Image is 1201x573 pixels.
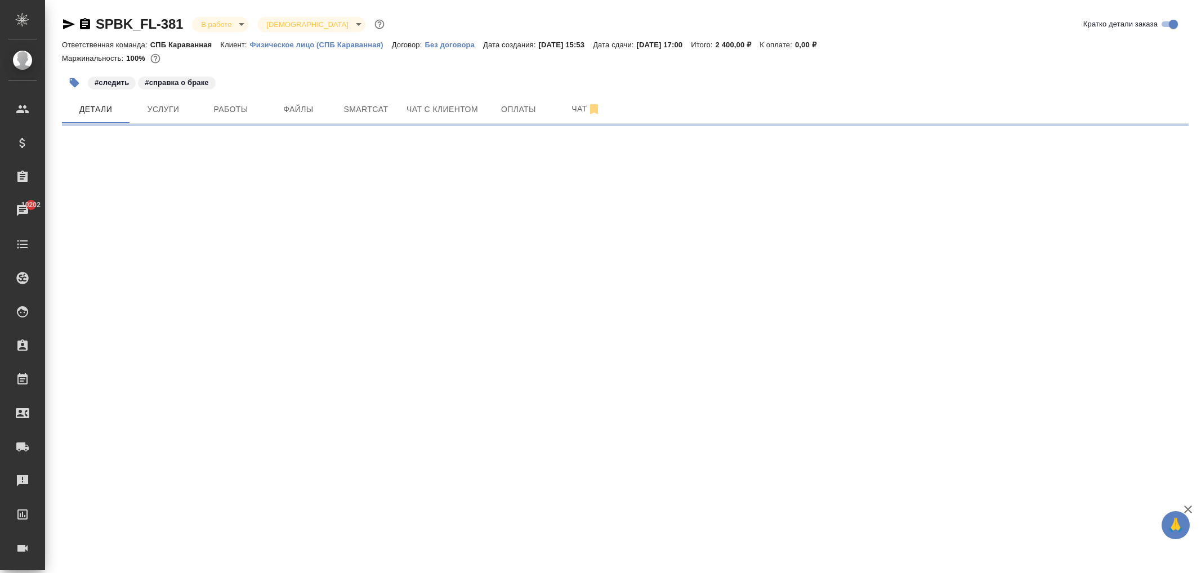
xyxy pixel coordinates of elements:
[1162,511,1190,539] button: 🙏
[145,77,208,88] p: #справка о браке
[15,199,47,211] span: 10202
[372,17,387,32] button: Доп статусы указывают на важность/срочность заказа
[691,41,715,49] p: Итого:
[492,102,546,117] span: Оплаты
[62,17,75,31] button: Скопировать ссылку для ЯМессенджера
[148,51,163,66] button: 0.77 RUB;
[425,41,483,49] p: Без договора
[204,102,258,117] span: Работы
[593,41,636,49] p: Дата сдачи:
[250,41,392,49] p: Физическое лицо (СПБ Караванная)
[559,102,613,116] span: Чат
[69,102,123,117] span: Детали
[192,17,248,32] div: В работе
[220,41,249,49] p: Клиент:
[62,41,150,49] p: Ответственная команда:
[150,41,221,49] p: СПБ Караванная
[271,102,325,117] span: Файлы
[425,39,483,49] a: Без договора
[136,102,190,117] span: Услуги
[3,196,42,225] a: 10202
[760,41,795,49] p: К оплате:
[257,17,365,32] div: В работе
[483,41,538,49] p: Дата создания:
[587,102,601,116] svg: Отписаться
[716,41,760,49] p: 2 400,00 ₽
[339,102,393,117] span: Smartcat
[96,16,183,32] a: SPBK_FL-381
[1083,19,1158,30] span: Кратко детали заказа
[407,102,478,117] span: Чат с клиентом
[137,77,216,87] span: справка о браке
[78,17,92,31] button: Скопировать ссылку
[263,20,351,29] button: [DEMOGRAPHIC_DATA]
[126,54,148,62] p: 100%
[250,39,392,49] a: Физическое лицо (СПБ Караванная)
[539,41,593,49] p: [DATE] 15:53
[1166,513,1185,537] span: 🙏
[87,77,137,87] span: следить
[62,54,126,62] p: Маржинальность:
[95,77,129,88] p: #следить
[637,41,691,49] p: [DATE] 17:00
[198,20,235,29] button: В работе
[62,70,87,95] button: Добавить тэг
[795,41,825,49] p: 0,00 ₽
[392,41,425,49] p: Договор:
